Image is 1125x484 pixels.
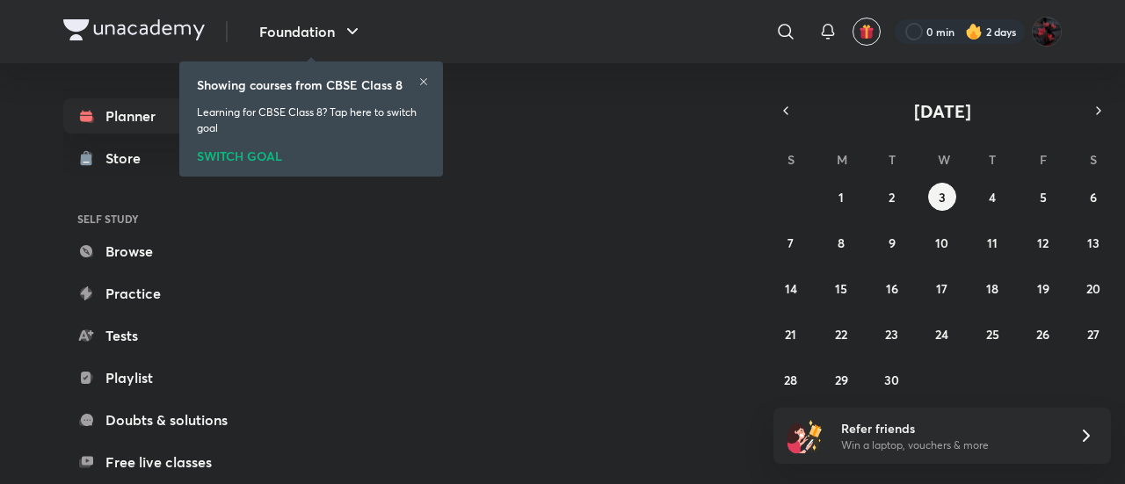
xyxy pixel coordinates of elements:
img: referral [787,418,823,453]
abbr: September 3, 2025 [939,189,946,206]
img: avatar [859,24,875,40]
abbr: September 20, 2025 [1086,280,1100,297]
button: September 18, 2025 [978,274,1006,302]
a: Playlist [63,360,267,395]
abbr: September 15, 2025 [835,280,847,297]
abbr: September 22, 2025 [835,326,847,343]
p: Learning for CBSE Class 8? Tap here to switch goal [197,105,425,136]
abbr: September 24, 2025 [935,326,948,343]
abbr: Monday [837,151,847,168]
abbr: September 16, 2025 [886,280,898,297]
img: Company Logo [63,19,205,40]
div: Store [105,148,151,169]
button: September 22, 2025 [827,320,855,348]
abbr: Sunday [787,151,795,168]
button: September 6, 2025 [1079,183,1107,211]
img: Ananya [1032,17,1062,47]
abbr: September 8, 2025 [838,235,845,251]
button: September 30, 2025 [878,365,906,394]
button: September 26, 2025 [1029,320,1057,348]
abbr: September 13, 2025 [1087,235,1100,251]
a: Tests [63,318,267,353]
button: September 25, 2025 [978,320,1006,348]
abbr: Tuesday [889,151,896,168]
abbr: September 30, 2025 [884,372,899,388]
abbr: September 12, 2025 [1037,235,1049,251]
abbr: September 4, 2025 [989,189,996,206]
button: September 3, 2025 [928,183,956,211]
abbr: September 28, 2025 [784,372,797,388]
abbr: September 14, 2025 [785,280,797,297]
button: September 7, 2025 [777,228,805,256]
button: September 17, 2025 [928,274,956,302]
button: September 24, 2025 [928,320,956,348]
button: September 28, 2025 [777,365,805,394]
abbr: Wednesday [938,151,950,168]
button: September 27, 2025 [1079,320,1107,348]
button: September 15, 2025 [827,274,855,302]
abbr: Thursday [989,151,996,168]
abbr: September 5, 2025 [1040,189,1047,206]
button: September 21, 2025 [777,320,805,348]
a: Planner [63,98,267,134]
button: September 8, 2025 [827,228,855,256]
button: September 13, 2025 [1079,228,1107,256]
button: September 12, 2025 [1029,228,1057,256]
abbr: September 2, 2025 [889,189,895,206]
button: September 14, 2025 [777,274,805,302]
abbr: September 25, 2025 [986,326,999,343]
button: September 4, 2025 [978,183,1006,211]
span: [DATE] [914,99,971,123]
abbr: September 9, 2025 [889,235,896,251]
button: avatar [853,18,881,46]
h6: Showing courses from CBSE Class 8 [197,76,403,94]
abbr: September 29, 2025 [835,372,848,388]
button: September 9, 2025 [878,228,906,256]
abbr: September 17, 2025 [936,280,947,297]
abbr: September 6, 2025 [1090,189,1097,206]
button: September 20, 2025 [1079,274,1107,302]
div: SWITCH GOAL [197,143,425,163]
a: Free live classes [63,444,267,480]
h6: SELF STUDY [63,204,267,234]
button: September 16, 2025 [878,274,906,302]
a: Company Logo [63,19,205,45]
abbr: September 10, 2025 [935,235,948,251]
a: Doubts & solutions [63,402,267,437]
abbr: September 11, 2025 [987,235,998,251]
button: September 19, 2025 [1029,274,1057,302]
abbr: September 23, 2025 [885,326,898,343]
abbr: September 1, 2025 [838,189,844,206]
abbr: Saturday [1090,151,1097,168]
button: September 10, 2025 [928,228,956,256]
p: Win a laptop, vouchers & more [841,437,1057,453]
a: Store [63,141,267,176]
button: September 29, 2025 [827,365,855,394]
h6: Refer friends [841,419,1057,437]
abbr: Friday [1040,151,1047,168]
abbr: September 26, 2025 [1036,326,1049,343]
abbr: September 27, 2025 [1087,326,1100,343]
button: Foundation [249,14,374,49]
abbr: September 21, 2025 [785,326,796,343]
button: September 23, 2025 [878,320,906,348]
button: September 2, 2025 [878,183,906,211]
button: September 1, 2025 [827,183,855,211]
button: [DATE] [798,98,1086,123]
abbr: September 7, 2025 [787,235,794,251]
button: September 11, 2025 [978,228,1006,256]
a: Browse [63,234,267,269]
img: streak [965,23,983,40]
abbr: September 19, 2025 [1037,280,1049,297]
abbr: September 18, 2025 [986,280,998,297]
button: September 5, 2025 [1029,183,1057,211]
a: Practice [63,276,267,311]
